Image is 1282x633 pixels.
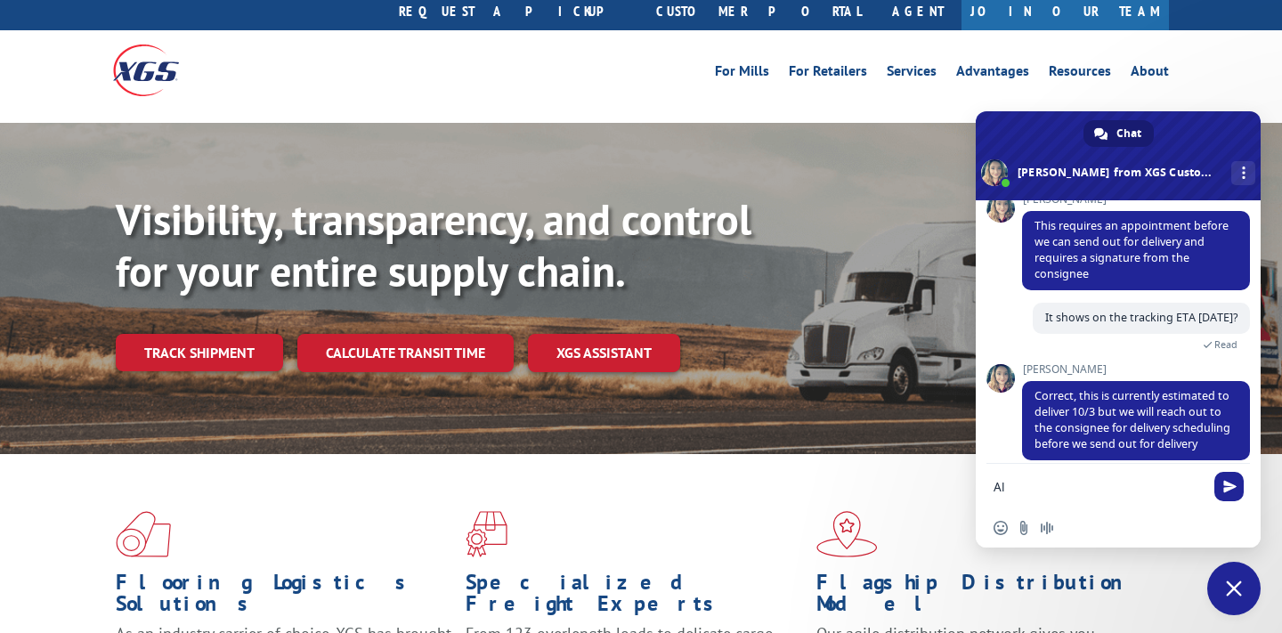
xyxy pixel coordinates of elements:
[994,479,1204,495] textarea: Compose your message...
[466,511,507,557] img: xgs-icon-focused-on-flooring-red
[1207,562,1261,615] div: Close chat
[1214,472,1244,501] span: Send
[1035,388,1230,451] span: Correct, this is currently estimated to deliver 10/3 but we will reach out to the consignee for d...
[116,334,283,371] a: Track shipment
[1022,363,1250,376] span: [PERSON_NAME]
[816,511,878,557] img: xgs-icon-flagship-distribution-model-red
[116,511,171,557] img: xgs-icon-total-supply-chain-intelligence-red
[887,64,937,84] a: Services
[1231,161,1255,185] div: More channels
[1083,120,1154,147] div: Chat
[789,64,867,84] a: For Retailers
[1040,521,1054,535] span: Audio message
[466,572,802,623] h1: Specialized Freight Experts
[715,64,769,84] a: For Mills
[116,572,452,623] h1: Flooring Logistics Solutions
[297,334,514,372] a: Calculate transit time
[816,572,1153,623] h1: Flagship Distribution Model
[1017,521,1031,535] span: Send a file
[1214,338,1237,351] span: Read
[1116,120,1141,147] span: Chat
[1049,64,1111,84] a: Resources
[116,191,751,298] b: Visibility, transparency, and control for your entire supply chain.
[956,64,1029,84] a: Advantages
[1035,218,1229,281] span: This requires an appointment before we can send out for delivery and requires a signature from th...
[1131,64,1169,84] a: About
[528,334,680,372] a: XGS ASSISTANT
[994,521,1008,535] span: Insert an emoji
[1045,310,1237,325] span: It shows on the tracking ETA [DATE]?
